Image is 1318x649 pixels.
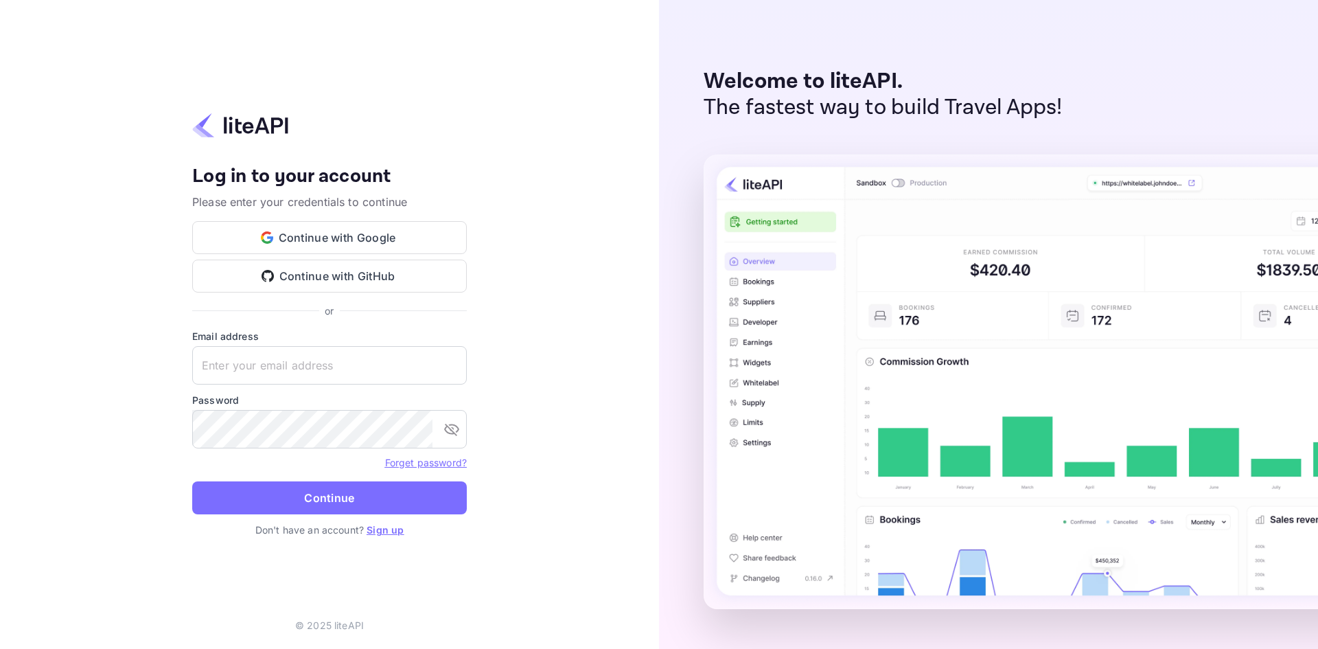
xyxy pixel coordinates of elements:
label: Email address [192,329,467,343]
p: Please enter your credentials to continue [192,194,467,210]
p: or [325,304,334,318]
a: Sign up [367,524,404,536]
p: The fastest way to build Travel Apps! [704,95,1063,121]
button: Continue with Google [192,221,467,254]
p: Welcome to liteAPI. [704,69,1063,95]
input: Enter your email address [192,346,467,385]
label: Password [192,393,467,407]
button: toggle password visibility [438,415,465,443]
h4: Log in to your account [192,165,467,189]
button: Continue with GitHub [192,260,467,293]
button: Continue [192,481,467,514]
a: Forget password? [385,457,467,468]
p: © 2025 liteAPI [295,618,364,633]
p: Don't have an account? [192,523,467,537]
a: Forget password? [385,455,467,469]
img: liteapi [192,112,288,139]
